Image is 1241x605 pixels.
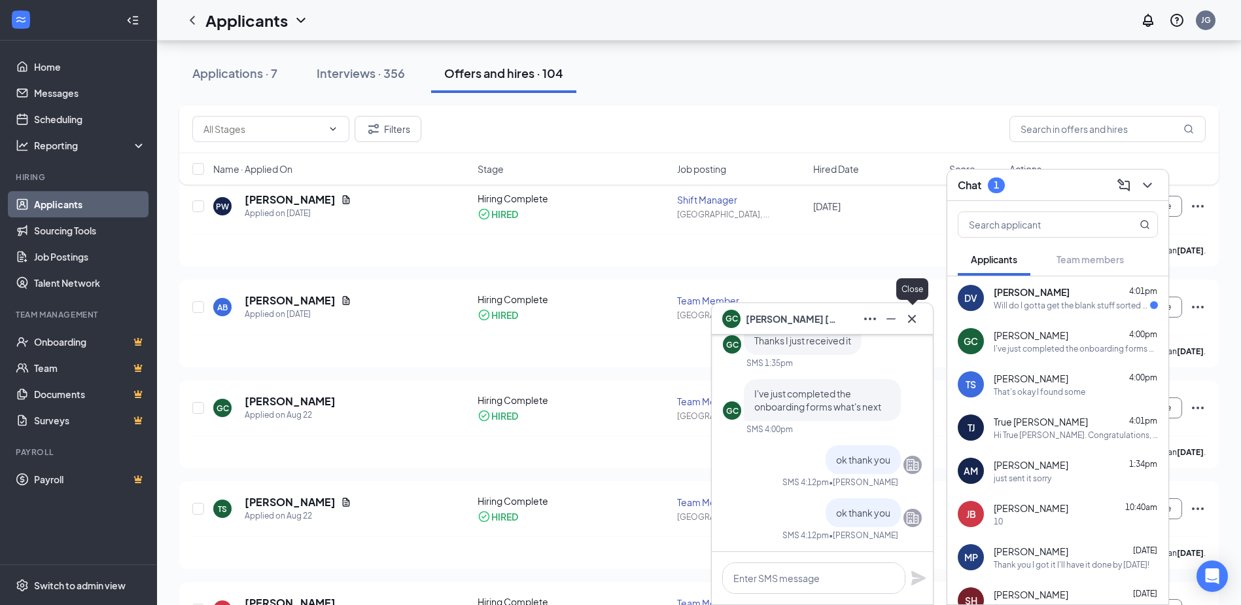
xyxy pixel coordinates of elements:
span: I've just completed the onboarding forms what's next [754,388,881,412]
div: HIRED [491,510,518,523]
a: TeamCrown [34,355,146,381]
div: [GEOGRAPHIC_DATA], ... [677,209,805,220]
span: Actions [1009,162,1041,175]
svg: CheckmarkCircle [478,510,491,523]
span: [PERSON_NAME] [994,372,1068,385]
a: Scheduling [34,106,146,132]
a: Home [34,54,146,80]
input: Search in offers and hires [1009,116,1206,142]
b: [DATE] [1177,548,1204,558]
a: DocumentsCrown [34,381,146,407]
div: Will do I gotta get the blank stuff sorted out [994,300,1150,311]
b: [DATE] [1177,447,1204,457]
span: Thanks I just received it [754,335,851,346]
span: 1:34pm [1129,459,1157,469]
button: Ellipses [860,308,881,329]
div: SMS 4:00pm [746,424,793,435]
div: SMS 4:12pm [782,477,829,488]
span: [DATE] [1133,589,1157,598]
a: OnboardingCrown [34,329,146,355]
div: Reporting [34,139,147,152]
span: [PERSON_NAME] [994,502,1068,515]
span: 10:40am [1125,502,1157,512]
svg: Plane [911,570,926,586]
svg: WorkstreamLogo [14,13,27,26]
span: 4:01pm [1129,286,1157,296]
a: SurveysCrown [34,407,146,433]
div: MP [964,551,978,564]
svg: Analysis [16,139,29,152]
svg: Ellipses [1190,400,1206,416]
div: That's okay I found some [994,386,1085,397]
h5: [PERSON_NAME] [245,394,336,409]
button: Minimize [881,308,901,329]
svg: ChevronDown [1140,177,1155,193]
svg: MagnifyingGlass [1183,124,1194,134]
div: GC [217,403,229,414]
div: Hi True [PERSON_NAME]. Congratulations, your meeting with Long [PERSON_NAME] for Team Member at [... [994,430,1158,441]
div: TS [966,378,976,391]
svg: Collapse [126,14,139,27]
a: PayrollCrown [34,466,146,492]
b: [DATE] [1177,246,1204,255]
div: HIRED [491,208,518,221]
div: Team Member [677,395,805,408]
span: • [PERSON_NAME] [829,530,898,541]
a: Applicants [34,191,146,217]
span: Job posting [677,162,726,175]
div: Applied on [DATE] [245,207,351,220]
div: 10 [994,516,1003,527]
span: • [PERSON_NAME] [829,477,898,488]
div: I've just completed the onboarding forms what's next [994,343,1158,354]
svg: CheckmarkCircle [478,308,491,321]
div: Shift Manager [677,193,805,206]
svg: ChevronLeft [184,12,200,28]
div: Hiring Complete [478,192,670,205]
button: ComposeMessage [1113,175,1134,196]
div: GC [726,339,739,350]
h5: [PERSON_NAME] [245,495,336,509]
div: JG [1201,14,1211,26]
div: Applied on Aug 22 [245,409,336,422]
span: Team members [1057,253,1124,265]
h3: Chat [958,178,981,192]
div: Team Member [677,294,805,307]
div: PW [216,201,229,212]
div: [GEOGRAPHIC_DATA], ... [677,511,805,522]
span: [PERSON_NAME] [994,545,1068,558]
span: ok thank you [836,454,890,466]
svg: ChevronDown [328,124,338,134]
span: [PERSON_NAME] [994,588,1068,601]
svg: MagnifyingGlass [1140,219,1150,230]
svg: Minimize [883,311,899,327]
div: TJ [968,421,975,434]
span: [PERSON_NAME] [994,285,1070,299]
div: JB [966,507,976,521]
a: Messages [34,80,146,106]
div: AM [964,464,978,477]
span: True [PERSON_NAME] [994,415,1088,428]
div: [GEOGRAPHIC_DATA], ... [677,310,805,321]
svg: Company [905,457,920,473]
a: Job Postings [34,244,146,270]
span: 4:00pm [1129,373,1157,382]
input: All Stages [203,122,323,136]
b: [DATE] [1177,346,1204,356]
svg: Notifications [1140,12,1156,28]
svg: ChevronDown [293,12,309,28]
div: 1 [994,179,999,191]
svg: Document [341,194,351,205]
button: ChevronDown [1137,175,1158,196]
div: Team Member [677,496,805,509]
div: DV [964,291,977,304]
input: Search applicant [958,212,1113,237]
div: TS [218,504,227,515]
svg: Document [341,497,351,507]
svg: Ellipses [862,311,878,327]
span: [DATE] [813,200,841,212]
span: Name · Applied On [213,162,292,175]
button: Filter Filters [355,116,421,142]
div: just sent it sorry [994,473,1051,484]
